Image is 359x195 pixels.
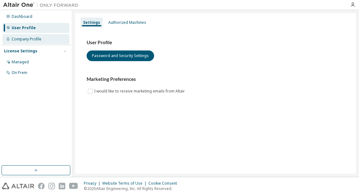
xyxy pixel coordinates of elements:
[48,183,55,189] img: instagram.svg
[38,183,45,189] img: facebook.svg
[59,183,65,189] img: linkedin.svg
[84,181,102,186] div: Privacy
[12,70,27,75] div: On Prem
[4,49,37,54] div: License Settings
[94,87,186,95] label: I would like to receive marketing emails from Altair
[87,40,345,46] h3: User Profile
[12,25,36,30] div: User Profile
[84,186,181,191] p: © 2025 Altair Engineering, Inc. All Rights Reserved.
[87,76,345,82] h3: Marketing Preferences
[102,181,148,186] div: Website Terms of Use
[12,14,32,19] div: Dashboard
[12,37,41,42] div: Company Profile
[83,20,100,25] div: Settings
[148,181,181,186] div: Cookie Consent
[108,20,146,25] div: Authorized Machines
[12,60,29,65] div: Managed
[3,2,82,8] img: Altair One
[87,50,154,61] button: Password and Security Settings
[69,183,78,189] img: youtube.svg
[2,183,34,189] img: altair_logo.svg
